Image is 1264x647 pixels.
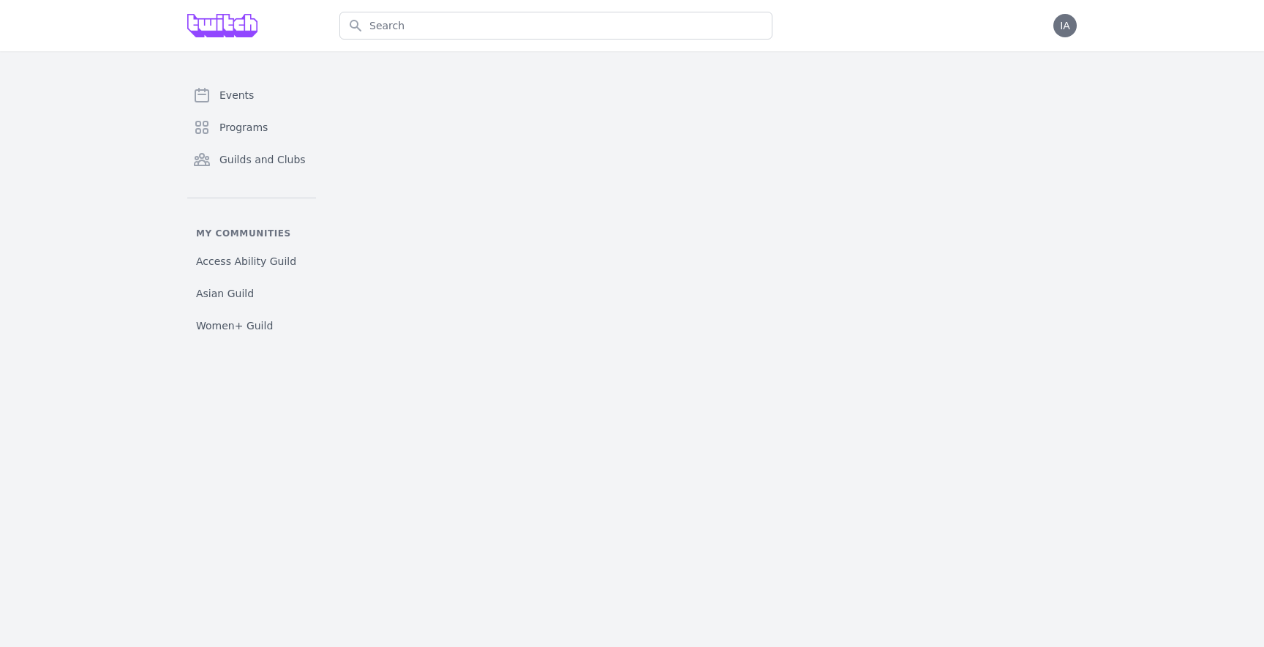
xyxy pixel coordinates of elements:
[187,228,316,239] p: My communities
[1060,20,1070,31] span: IA
[187,14,257,37] img: Grove
[187,145,316,174] a: Guilds and Clubs
[187,81,316,339] nav: Sidebar
[187,81,316,110] a: Events
[187,280,316,307] a: Asian Guild
[1053,14,1077,37] button: IA
[219,88,254,102] span: Events
[196,254,296,269] span: Access Ability Guild
[339,12,772,40] input: Search
[196,318,273,333] span: Women+ Guild
[187,113,316,142] a: Programs
[219,120,268,135] span: Programs
[187,313,316,339] a: Women+ Guild
[219,152,306,167] span: Guilds and Clubs
[187,248,316,274] a: Access Ability Guild
[196,286,254,301] span: Asian Guild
